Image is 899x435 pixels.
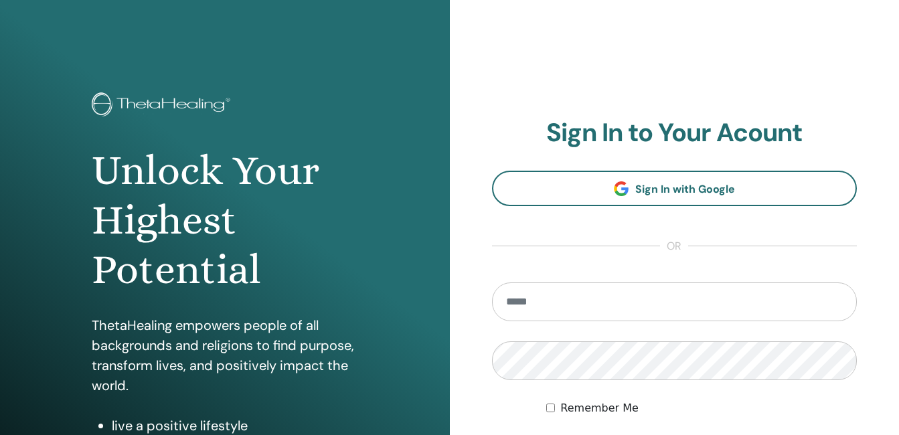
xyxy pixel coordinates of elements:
div: Keep me authenticated indefinitely or until I manually logout [546,400,857,416]
p: ThetaHealing empowers people of all backgrounds and religions to find purpose, transform lives, a... [92,315,358,396]
span: or [660,238,688,254]
h1: Unlock Your Highest Potential [92,146,358,295]
h2: Sign In to Your Acount [492,118,857,149]
span: Sign In with Google [635,182,735,196]
a: Sign In with Google [492,171,857,206]
label: Remember Me [560,400,639,416]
